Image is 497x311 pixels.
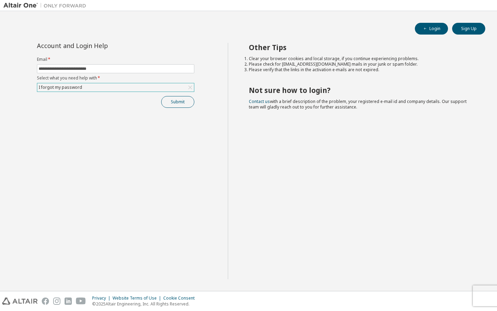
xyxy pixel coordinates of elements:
label: Email [37,57,194,62]
button: Submit [161,96,194,108]
div: Privacy [92,295,113,301]
div: Cookie Consent [163,295,199,301]
div: Website Terms of Use [113,295,163,301]
li: Please check for [EMAIL_ADDRESS][DOMAIN_NAME] mails in your junk or spam folder. [249,62,473,67]
img: youtube.svg [76,298,86,305]
span: with a brief description of the problem, your registered e-mail id and company details. Our suppo... [249,98,467,110]
a: Contact us [249,98,270,104]
li: Clear your browser cookies and local storage, if you continue experiencing problems. [249,56,473,62]
p: © 2025 Altair Engineering, Inc. All Rights Reserved. [92,301,199,307]
button: Sign Up [452,23,485,35]
img: linkedin.svg [65,298,72,305]
button: Login [415,23,448,35]
h2: Not sure how to login? [249,86,473,95]
div: I forgot my password [38,84,83,91]
img: instagram.svg [53,298,60,305]
img: facebook.svg [42,298,49,305]
div: I forgot my password [37,83,194,92]
img: altair_logo.svg [2,298,38,305]
label: Select what you need help with [37,75,194,81]
li: Please verify that the links in the activation e-mails are not expired. [249,67,473,73]
div: Account and Login Help [37,43,163,48]
h2: Other Tips [249,43,473,52]
img: Altair One [3,2,90,9]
